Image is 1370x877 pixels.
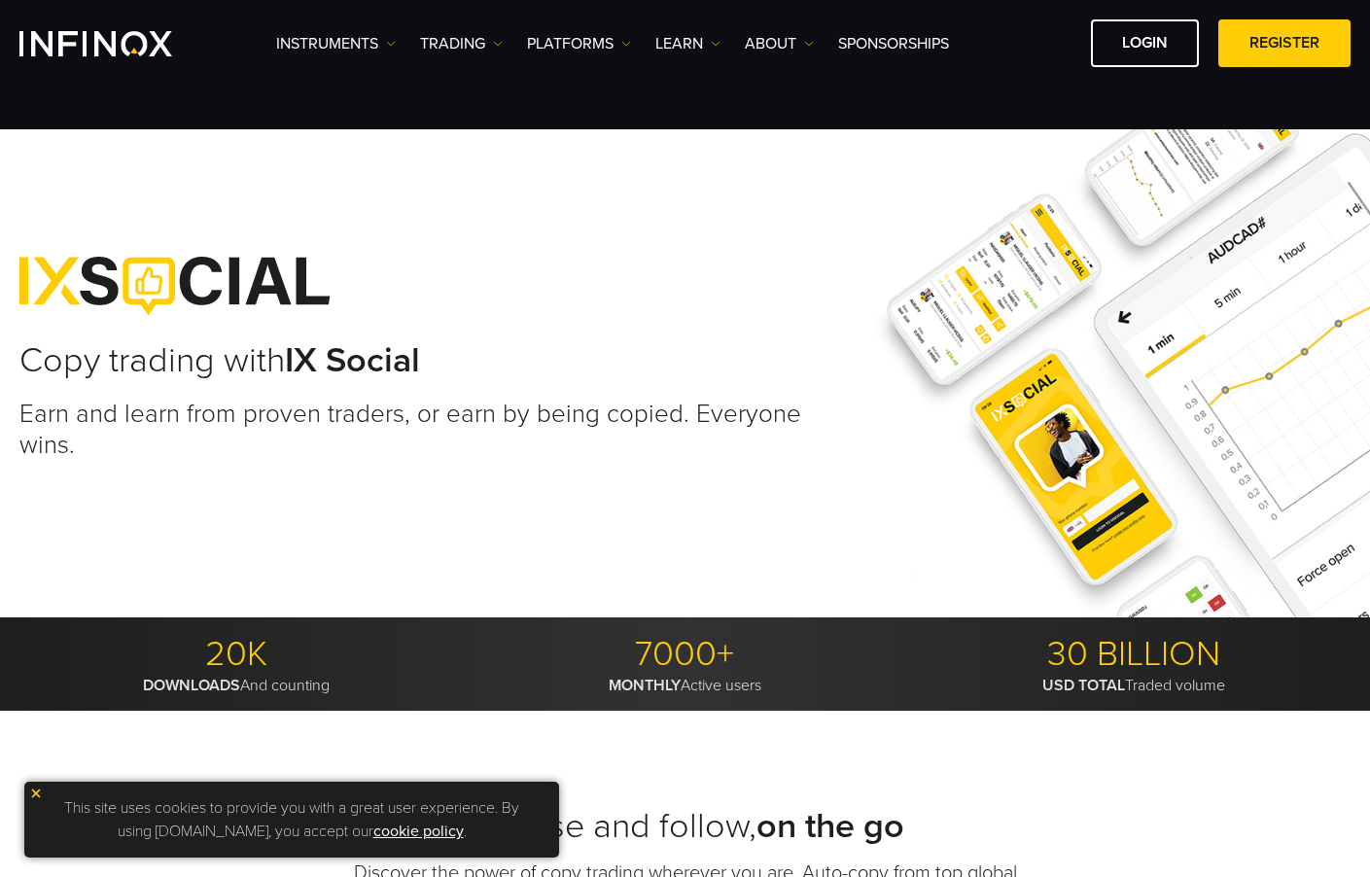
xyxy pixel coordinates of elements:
a: PLATFORMS [527,32,631,55]
h3: Earn and learn from proven traders, or earn by being copied. Everyone wins. [19,399,819,460]
p: 20K [19,633,453,676]
a: cookie policy [373,822,464,841]
strong: MONTHLY [609,676,681,695]
p: 7000+ [468,633,901,676]
a: INFINOX Logo [19,31,218,56]
p: This site uses cookies to provide you with a great user experience. By using [DOMAIN_NAME], you a... [34,791,549,848]
strong: DOWNLOADS [143,676,240,695]
a: SPONSORSHIPS [838,32,949,55]
h2: Copy trading with [19,339,819,382]
img: yellow close icon [29,787,43,800]
a: Learn [655,32,720,55]
a: LOGIN [1091,19,1199,67]
a: REGISTER [1218,19,1351,67]
h2: Choose and follow, [345,805,1026,848]
a: TRADING [420,32,503,55]
p: Active users [468,676,901,695]
p: And counting [19,676,453,695]
p: 30 BILLION [917,633,1351,676]
strong: IX Social [285,339,420,381]
strong: USD TOTAL [1042,676,1125,695]
a: Instruments [276,32,396,55]
strong: on the go [756,805,904,847]
a: ABOUT [745,32,814,55]
p: Traded volume [917,676,1351,695]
